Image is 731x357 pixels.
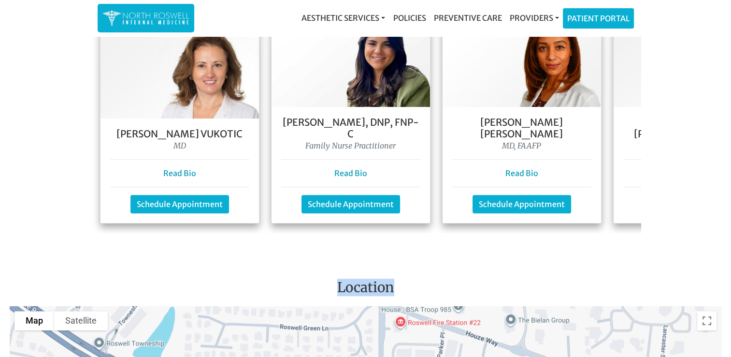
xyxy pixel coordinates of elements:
a: Schedule Appointment [130,195,229,213]
i: MD [173,141,186,150]
a: Read Bio [163,168,196,178]
i: Family Nurse Practitioner [305,141,396,150]
a: Preventive Care [430,8,505,28]
a: Aesthetic Services [298,8,389,28]
button: Toggle fullscreen view [697,311,717,330]
h5: [PERSON_NAME] Vukotic [110,128,249,140]
img: Dr. Farah Mubarak Ali MD, FAAFP [443,13,601,107]
a: Read Bio [334,168,367,178]
a: Policies [389,8,430,28]
a: Patient Portal [563,9,633,28]
h3: Location [7,280,724,300]
a: Schedule Appointment [301,195,400,213]
h5: [PERSON_NAME], DNP, FNP- C [281,117,420,140]
a: Schedule Appointment [473,195,571,213]
button: Show satellite imagery [54,311,108,330]
h5: [PERSON_NAME] [PERSON_NAME] [452,117,591,140]
i: MD, FAAFP [502,141,541,150]
a: Read Bio [505,168,538,178]
img: Dr. Goga Vukotis [100,25,259,119]
a: Providers [505,8,562,28]
button: Show street map [14,311,54,330]
img: North Roswell Internal Medicine [102,9,189,28]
